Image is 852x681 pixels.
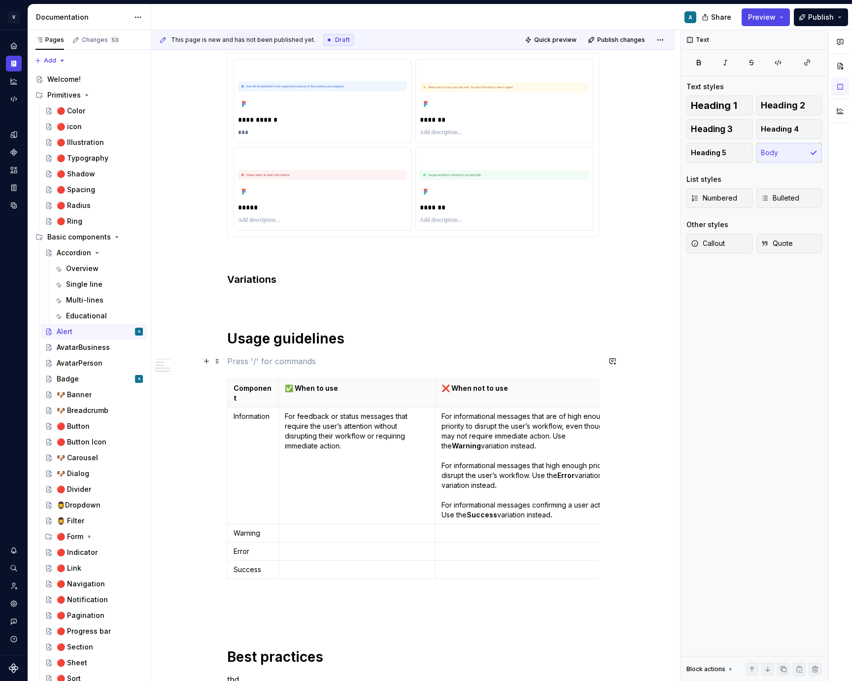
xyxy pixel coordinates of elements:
a: 🔴 Button [41,418,147,434]
div: 🔴 icon [57,122,82,132]
a: 🔴 Pagination [41,608,147,623]
a: Data sources [6,198,22,213]
div: AvatarPerson [57,358,102,368]
span: This page is new and has not been published yet. [171,36,315,44]
div: 🐶 Dialog [57,469,89,478]
p: ❌ When not to use [442,383,626,393]
strong: Error [557,471,575,479]
a: Single line [50,276,147,292]
button: Add [32,54,68,68]
h3: Variations [227,272,600,286]
a: Components [6,144,22,160]
a: 🔴 Link [41,560,147,576]
div: Overview [66,264,99,273]
button: Callout [686,234,752,253]
p: ✅ When to use [285,383,429,393]
span: Heading 2 [761,101,805,110]
h1: Best practices [227,648,600,666]
div: 🧔‍♂️Dropdown [57,500,101,510]
a: AvatarBusiness [41,340,147,355]
a: 🔴 Spacing [41,182,147,198]
div: 🐶 Breadcrumb [57,406,108,415]
div: Accordion [57,248,91,258]
span: Quote [761,238,793,248]
span: 53 [110,36,120,44]
a: Storybook stories [6,180,22,196]
a: 🔴 Progress bar [41,623,147,639]
span: Callout [691,238,725,248]
a: 🐶 Dialog [41,466,147,481]
div: Assets [6,162,22,178]
a: 🔴 Section [41,639,147,655]
div: 🔴 Color [57,106,85,116]
div: V [8,11,20,23]
a: Welcome! [32,71,147,87]
div: 🔴 Radius [57,201,91,210]
button: Preview [742,8,790,26]
span: Heading 3 [691,124,733,134]
div: Design tokens [6,127,22,142]
span: Share [711,12,731,22]
div: List styles [686,174,721,184]
button: V [2,6,26,28]
a: 🔴 Typography [41,150,147,166]
div: 🔴 Sheet [57,658,87,668]
p: For feedback or status messages that require the user’s attention without disrupting their workfl... [285,411,429,451]
span: Bulleted [761,193,799,203]
div: A [138,327,140,337]
button: Contact support [6,613,22,629]
button: Bulleted [756,188,822,208]
button: Quote [756,234,822,253]
span: Publish [808,12,834,22]
div: A [138,374,140,384]
div: Documentation [6,56,22,71]
a: 🔴 Sheet [41,655,147,671]
strong: Success [467,511,497,519]
button: Heading 1 [686,96,752,115]
a: Invite team [6,578,22,594]
p: Component [234,383,273,403]
a: Code automation [6,91,22,107]
a: AvatarPerson [41,355,147,371]
span: Quick preview [534,36,577,44]
div: 🔴 Ring [57,216,82,226]
div: Basic components [47,232,111,242]
a: 🔴 Button Icon [41,434,147,450]
strong: . [495,481,497,489]
div: 🐶 Carousel [57,453,98,463]
a: 🔴 Shadow [41,166,147,182]
a: BadgeA [41,371,147,387]
div: 🧔‍♂️ Filter [57,516,84,526]
div: 🔴 Form [57,532,83,542]
div: Badge [57,374,79,384]
span: Numbered [691,193,737,203]
a: 🧔‍♂️Dropdown [41,497,147,513]
svg: Supernova Logo [9,663,19,673]
a: 🔴 icon [41,119,147,135]
div: Alert [57,327,72,337]
p: Information [234,411,273,421]
div: Primitives [32,87,147,103]
a: 🐶 Carousel [41,450,147,466]
button: Heading 5 [686,143,752,163]
div: Block actions [686,665,725,673]
div: Educational [66,311,107,321]
div: Changes [82,36,120,44]
a: Educational [50,308,147,324]
div: Other styles [686,220,728,230]
strong: Warning [452,442,481,450]
button: Publish [794,8,848,26]
span: Heading 5 [691,148,726,158]
button: Publish changes [585,33,649,47]
strong: . [550,511,552,519]
button: Heading 2 [756,96,822,115]
h1: Usage guidelines [227,330,600,347]
a: 🔴 Radius [41,198,147,213]
p: Success [234,565,273,575]
div: Home [6,38,22,54]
